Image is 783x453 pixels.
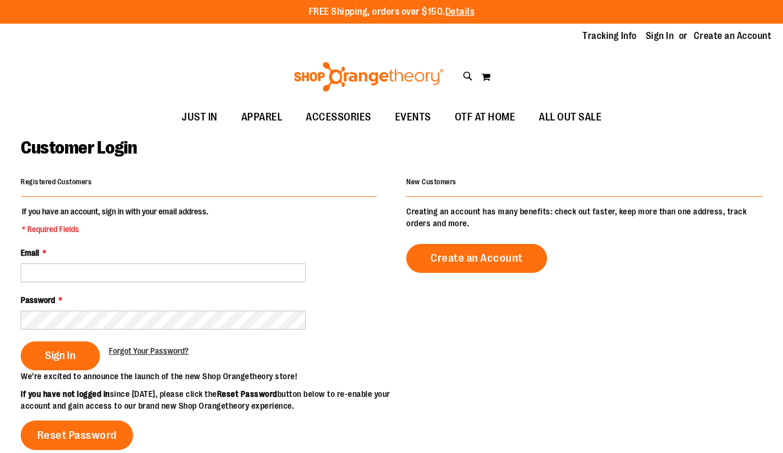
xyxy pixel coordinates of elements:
a: JUST IN [170,104,229,131]
span: ALL OUT SALE [539,104,601,131]
span: Password [21,295,55,305]
p: FREE Shipping, orders over $150. [309,5,475,19]
a: Sign In [646,30,674,43]
span: JUST IN [182,104,218,131]
a: ALL OUT SALE [527,104,613,131]
span: OTF AT HOME [455,104,516,131]
a: Tracking Info [583,30,637,43]
strong: Reset Password [217,389,277,399]
p: Creating an account has many benefits: check out faster, keep more than one address, track orders... [406,206,762,229]
strong: New Customers [406,178,457,186]
a: Forgot Your Password? [109,345,189,357]
span: APPAREL [241,104,283,131]
strong: If you have not logged in [21,389,110,399]
a: Reset Password [21,421,133,450]
a: Create an Account [694,30,772,43]
img: Shop Orangetheory [292,62,445,92]
span: ACCESSORIES [306,104,371,131]
span: EVENTS [395,104,431,131]
a: Details [445,6,475,17]
button: Sign In [21,341,100,370]
span: * Required Fields [22,223,208,235]
a: ACCESSORIES [294,104,383,131]
span: Email [21,248,39,258]
span: Customer Login [21,138,137,158]
span: Forgot Your Password? [109,346,189,356]
p: since [DATE], please click the button below to re-enable your account and gain access to our bran... [21,388,392,412]
a: EVENTS [383,104,443,131]
p: We’re excited to announce the launch of the new Shop Orangetheory store! [21,370,392,382]
span: Reset Password [37,429,117,442]
a: APPAREL [229,104,295,131]
legend: If you have an account, sign in with your email address. [21,206,209,235]
span: Sign In [45,349,76,362]
strong: Registered Customers [21,178,92,186]
a: Create an Account [406,244,547,273]
span: Create an Account [431,252,523,265]
a: OTF AT HOME [443,104,528,131]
